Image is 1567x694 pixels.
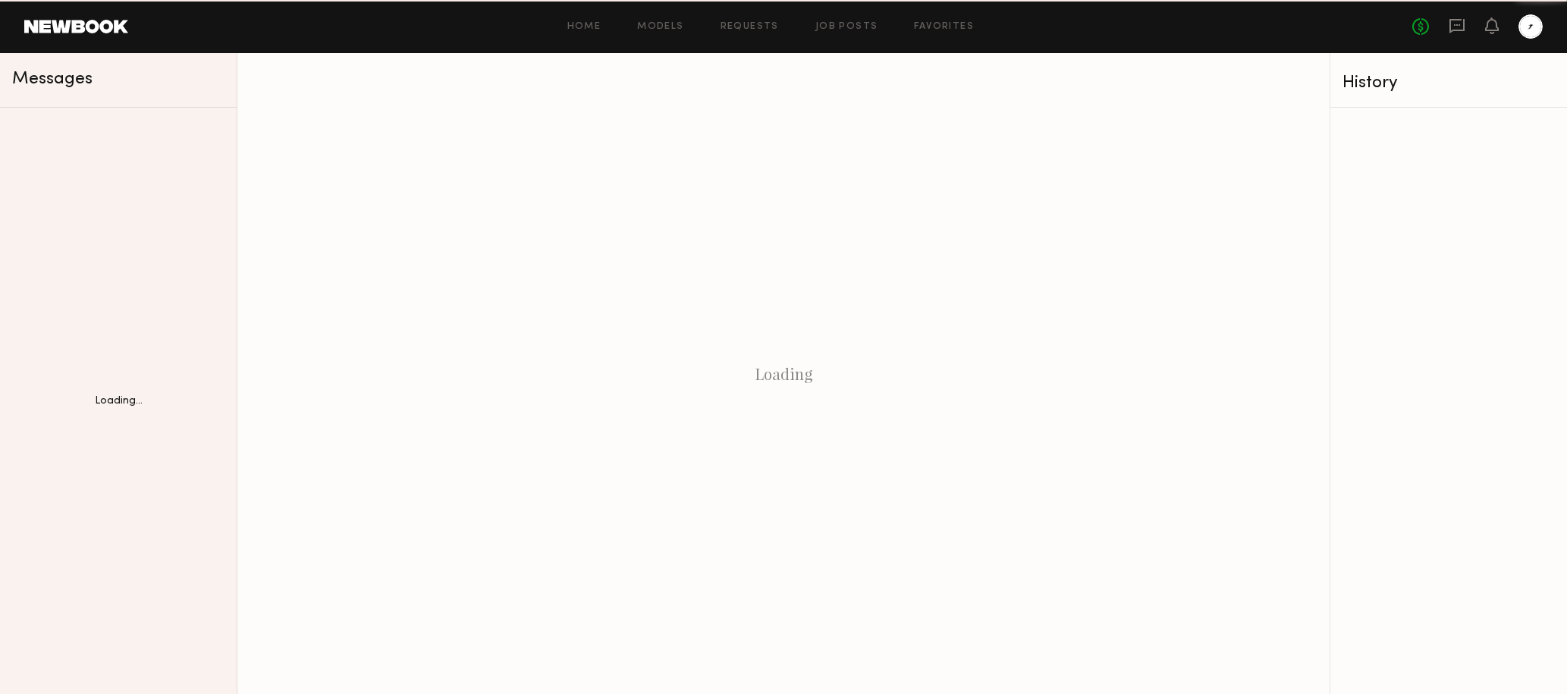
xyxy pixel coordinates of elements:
a: Home [567,22,601,32]
a: Models [637,22,683,32]
a: Job Posts [815,22,878,32]
div: Loading... [95,396,143,407]
a: Favorites [914,22,974,32]
span: Messages [12,71,93,88]
div: Loading [237,53,1330,694]
a: Requests [721,22,779,32]
div: History [1342,74,1555,92]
